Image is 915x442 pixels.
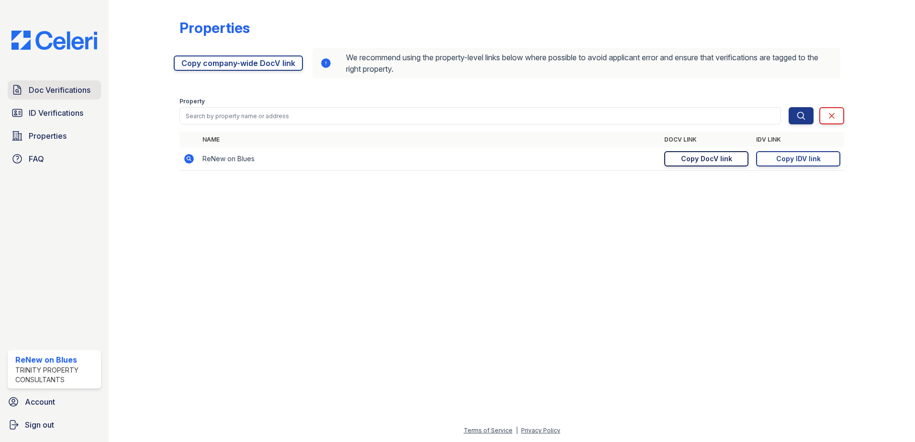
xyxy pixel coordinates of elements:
div: We recommend using the property-level links below where possible to avoid applicant error and ens... [312,48,840,78]
span: Properties [29,130,67,142]
div: ReNew on Blues [15,354,97,365]
span: ID Verifications [29,107,83,119]
div: Copy DocV link [681,154,732,164]
div: | [516,427,518,434]
th: Name [199,132,660,147]
th: DocV Link [660,132,752,147]
span: Sign out [25,419,54,431]
span: FAQ [29,153,44,165]
div: Copy IDV link [776,154,821,164]
a: Copy IDV link [756,151,840,166]
a: Copy company-wide DocV link [174,55,303,71]
a: Properties [8,126,101,145]
a: Terms of Service [464,427,513,434]
a: Doc Verifications [8,80,101,99]
td: ReNew on Blues [199,147,660,171]
a: Privacy Policy [521,427,560,434]
a: Account [4,392,105,411]
a: ID Verifications [8,103,101,122]
a: FAQ [8,149,101,168]
div: Properties [179,19,250,36]
span: Account [25,396,55,408]
label: Property [179,98,205,105]
a: Copy DocV link [664,151,748,166]
img: CE_Logo_Blue-a8612792a0a2168367f1c8372b55b34899dd931a85d93a1a3d3e32e68fde9ad4.png [4,31,105,50]
a: Sign out [4,415,105,434]
div: Trinity Property Consultants [15,365,97,385]
th: IDV Link [752,132,844,147]
input: Search by property name or address [179,107,781,124]
span: Doc Verifications [29,84,90,96]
